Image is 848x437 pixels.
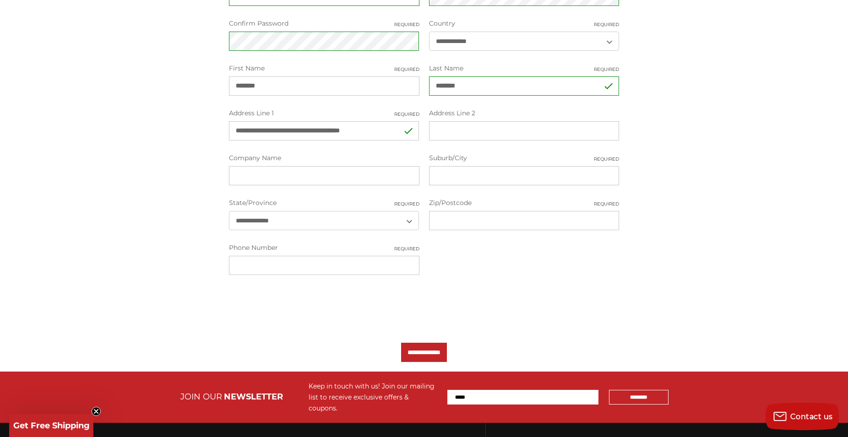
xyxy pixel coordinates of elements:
label: Confirm Password [229,19,419,28]
small: Required [594,200,619,207]
button: Close teaser [92,407,101,416]
label: Country [429,19,619,28]
span: Contact us [790,412,833,421]
label: State/Province [229,198,419,208]
span: Get Free Shipping [13,421,90,431]
small: Required [394,21,419,28]
small: Required [594,156,619,162]
small: Required [394,66,419,73]
label: Last Name [429,64,619,73]
small: Required [594,66,619,73]
span: JOIN OUR [180,392,222,402]
label: First Name [229,64,419,73]
div: Keep in touch with us! Join our mailing list to receive exclusive offers & coupons. [309,381,438,414]
small: Required [594,21,619,28]
label: Company Name [229,153,419,163]
label: Phone Number [229,243,419,253]
label: Zip/Postcode [429,198,619,208]
iframe: reCAPTCHA [229,288,368,324]
label: Suburb/City [429,153,619,163]
button: Contact us [766,403,839,430]
small: Required [394,111,419,118]
label: Address Line 2 [429,108,619,118]
small: Required [394,245,419,252]
span: NEWSLETTER [224,392,283,402]
small: Required [394,200,419,207]
label: Address Line 1 [229,108,419,118]
div: Get Free ShippingClose teaser [9,414,93,437]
